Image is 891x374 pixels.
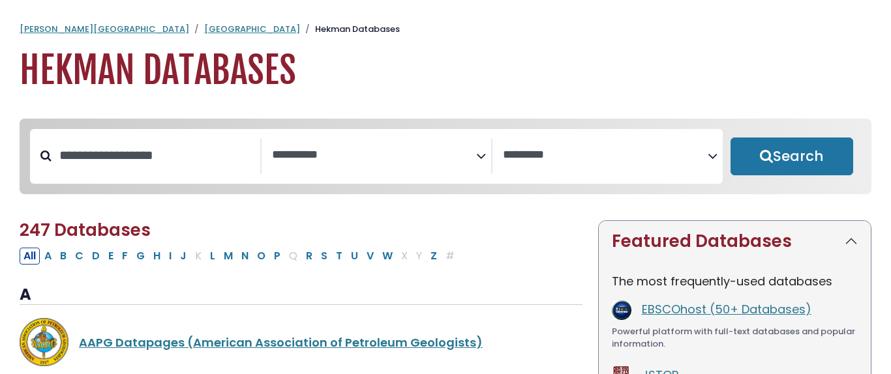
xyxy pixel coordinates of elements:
button: Filter Results J [176,248,190,265]
button: Filter Results Z [427,248,441,265]
button: Filter Results D [88,248,104,265]
button: Filter Results I [165,248,175,265]
button: Filter Results L [206,248,219,265]
textarea: Search [272,149,477,162]
input: Search database by title or keyword [52,145,260,166]
button: Filter Results V [363,248,378,265]
button: Filter Results T [332,248,346,265]
button: Filter Results R [302,248,316,265]
button: Filter Results P [270,248,284,265]
a: [PERSON_NAME][GEOGRAPHIC_DATA] [20,23,189,35]
button: Filter Results M [220,248,237,265]
button: Filter Results O [253,248,269,265]
a: [GEOGRAPHIC_DATA] [204,23,300,35]
h3: A [20,285,582,305]
button: Filter Results A [40,248,55,265]
button: Filter Results U [347,248,362,265]
a: EBSCOhost (50+ Databases) [642,301,811,317]
textarea: Search [503,149,708,162]
a: AAPG Datapages (American Association of Petroleum Geologists) [79,334,483,351]
nav: Search filters [20,119,871,194]
span: 247 Databases [20,218,151,242]
button: Filter Results N [237,248,252,265]
div: Alpha-list to filter by first letter of database name [20,247,460,263]
button: All [20,248,40,265]
button: Filter Results C [71,248,87,265]
button: Filter Results F [118,248,132,265]
li: Hekman Databases [300,23,400,36]
button: Filter Results G [132,248,149,265]
nav: breadcrumb [20,23,871,36]
button: Filter Results H [149,248,164,265]
div: Powerful platform with full-text databases and popular information. [612,325,858,351]
button: Featured Databases [599,221,871,262]
button: Filter Results E [104,248,117,265]
p: The most frequently-used databases [612,272,858,290]
h1: Hekman Databases [20,49,871,93]
button: Submit for Search Results [731,137,853,175]
button: Filter Results B [56,248,70,265]
button: Filter Results S [317,248,331,265]
button: Filter Results W [378,248,397,265]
